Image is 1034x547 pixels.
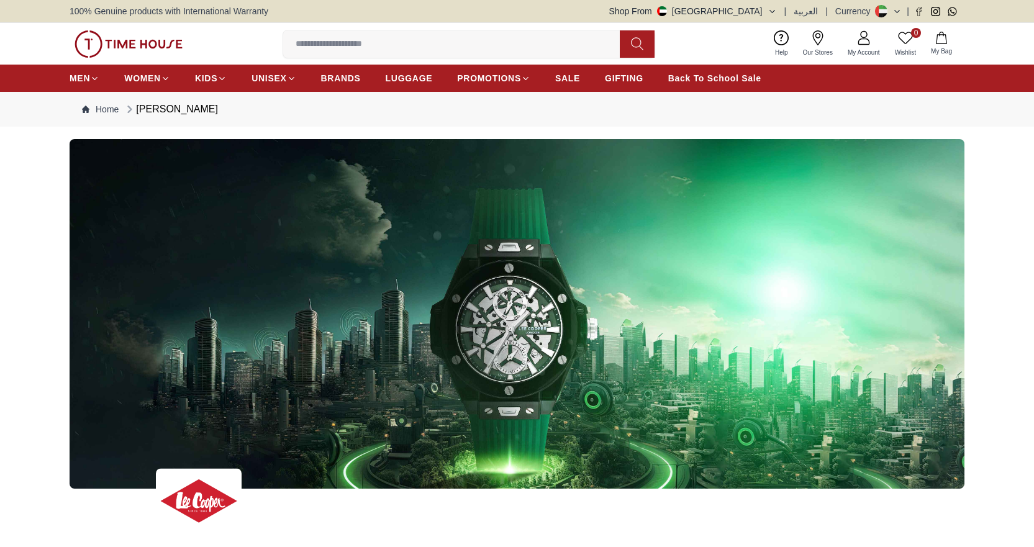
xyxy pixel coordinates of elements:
a: Back To School Sale [668,67,761,89]
span: | [784,5,787,17]
div: Currency [835,5,876,17]
a: GIFTING [605,67,643,89]
a: LUGGAGE [386,67,433,89]
img: ... [70,139,964,489]
span: WOMEN [124,72,161,84]
a: 0Wishlist [887,28,923,60]
span: 100% Genuine products with International Warranty [70,5,268,17]
button: My Bag [923,29,959,58]
nav: Breadcrumb [70,92,964,127]
span: MEN [70,72,90,84]
span: | [825,5,828,17]
img: ... [156,468,242,533]
img: United Arab Emirates [657,6,667,16]
span: 0 [911,28,921,38]
span: KIDS [195,72,217,84]
a: SALE [555,67,580,89]
a: UNISEX [252,67,296,89]
a: Help [768,28,796,60]
span: Back To School Sale [668,72,761,84]
a: Our Stores [796,28,840,60]
a: Home [82,103,119,115]
span: GIFTING [605,72,643,84]
a: Facebook [914,7,923,16]
div: [PERSON_NAME] [124,102,218,117]
span: BRANDS [321,72,361,84]
button: Shop From[GEOGRAPHIC_DATA] [609,5,777,17]
a: Instagram [931,7,940,16]
span: | [907,5,909,17]
span: UNISEX [252,72,286,84]
span: Our Stores [798,48,838,57]
span: Wishlist [890,48,921,57]
a: Whatsapp [948,7,957,16]
span: SALE [555,72,580,84]
a: KIDS [195,67,227,89]
a: WOMEN [124,67,170,89]
a: MEN [70,67,99,89]
button: العربية [794,5,818,17]
span: My Bag [926,47,957,56]
a: PROMOTIONS [457,67,530,89]
span: My Account [843,48,885,57]
a: BRANDS [321,67,361,89]
span: Help [770,48,793,57]
span: LUGGAGE [386,72,433,84]
span: PROMOTIONS [457,72,521,84]
img: ... [75,30,183,58]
